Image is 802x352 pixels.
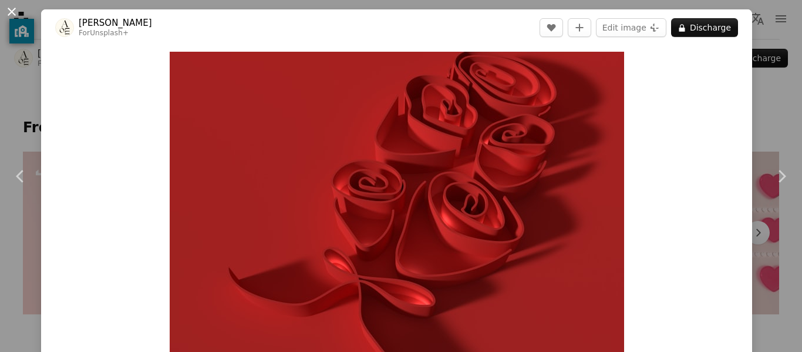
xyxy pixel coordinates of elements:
[596,18,666,37] button: Edit image
[55,18,74,37] img: Go to Allison Saeng's profile
[690,23,731,32] font: Discharge
[90,29,129,37] a: Unsplash+
[79,18,152,28] font: [PERSON_NAME]
[671,18,738,37] button: Discharge
[79,29,90,37] font: For
[540,18,563,37] button: I like
[602,23,646,32] font: Edit image
[761,120,802,233] a: Following
[79,17,152,29] a: [PERSON_NAME]
[568,18,591,37] button: Add to collection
